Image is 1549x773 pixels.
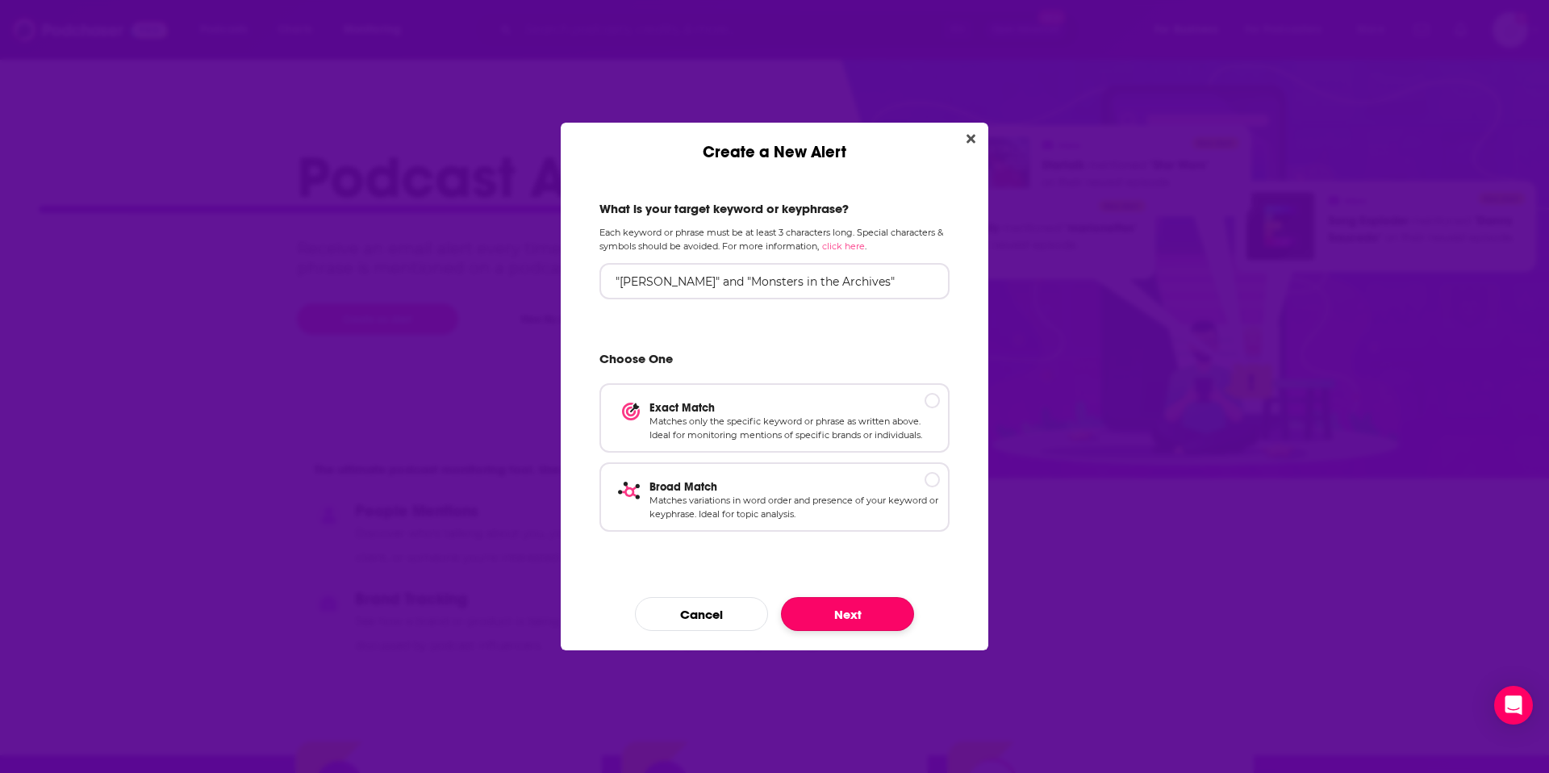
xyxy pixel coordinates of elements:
[599,263,950,299] input: Ex: brand name, person, topic
[635,597,768,631] button: Cancel
[561,123,988,162] div: Create a New Alert
[599,351,950,374] h2: Choose One
[1494,686,1533,725] div: Open Intercom Messenger
[649,401,940,415] p: Exact Match
[599,201,950,216] h2: What is your target keyword or keyphrase?
[822,240,865,252] a: click here
[781,597,914,631] button: Next
[649,494,940,522] p: Matches variations in word order and presence of your keyword or keyphrase. Ideal for topic analy...
[649,480,940,494] p: Broad Match
[599,226,950,253] p: Each keyword or phrase must be at least 3 characters long. Special characters & symbols should be...
[649,415,940,443] p: Matches only the specific keyword or phrase as written above. Ideal for monitoring mentions of sp...
[960,129,982,149] button: Close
